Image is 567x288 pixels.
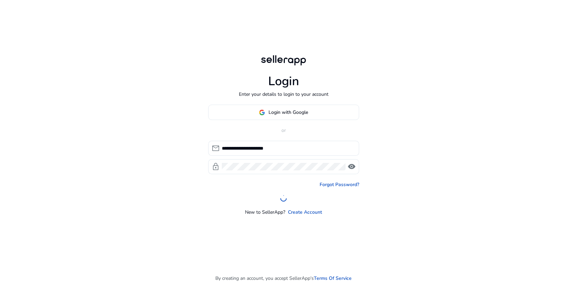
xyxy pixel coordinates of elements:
p: Enter your details to login to your account [239,91,328,98]
img: google-logo.svg [259,109,265,116]
a: Forgot Password? [320,181,359,188]
span: lock [212,163,220,171]
a: Terms Of Service [314,275,352,282]
p: New to SellerApp? [245,209,285,216]
button: Login with Google [208,105,359,120]
h1: Login [268,74,299,89]
span: mail [212,144,220,152]
a: Create Account [288,209,322,216]
p: or [208,127,359,134]
span: Login with Google [269,109,308,116]
span: visibility [348,163,356,171]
